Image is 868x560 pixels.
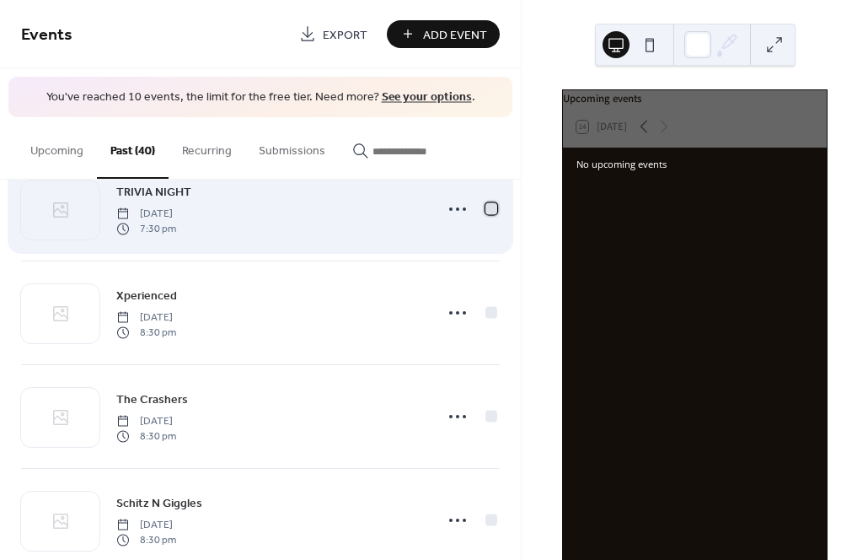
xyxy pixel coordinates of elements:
[323,26,367,44] span: Export
[116,206,176,221] span: [DATE]
[116,222,176,237] span: 7:30 pm
[245,117,339,177] button: Submissions
[169,117,245,177] button: Recurring
[563,90,827,106] div: Upcoming events
[116,413,176,428] span: [DATE]
[116,533,176,548] span: 8:30 pm
[21,19,72,51] span: Events
[287,20,380,48] a: Export
[116,517,176,532] span: [DATE]
[116,310,176,325] span: [DATE]
[116,494,202,512] span: Schitz N Giggles
[116,182,191,202] a: TRIVIA NIGHT
[116,390,188,408] span: The Crashers
[116,390,188,409] a: The Crashers
[116,326,176,341] span: 8:30 pm
[116,286,177,305] a: Xperienced
[25,89,496,106] span: You've reached 10 events, the limit for the free tier. Need more? .
[116,429,176,444] span: 8:30 pm
[382,86,472,109] a: See your options
[17,117,97,177] button: Upcoming
[97,117,169,179] button: Past (40)
[116,287,177,304] span: Xperienced
[116,493,202,513] a: Schitz N Giggles
[116,183,191,201] span: TRIVIA NIGHT
[576,158,813,172] div: No upcoming events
